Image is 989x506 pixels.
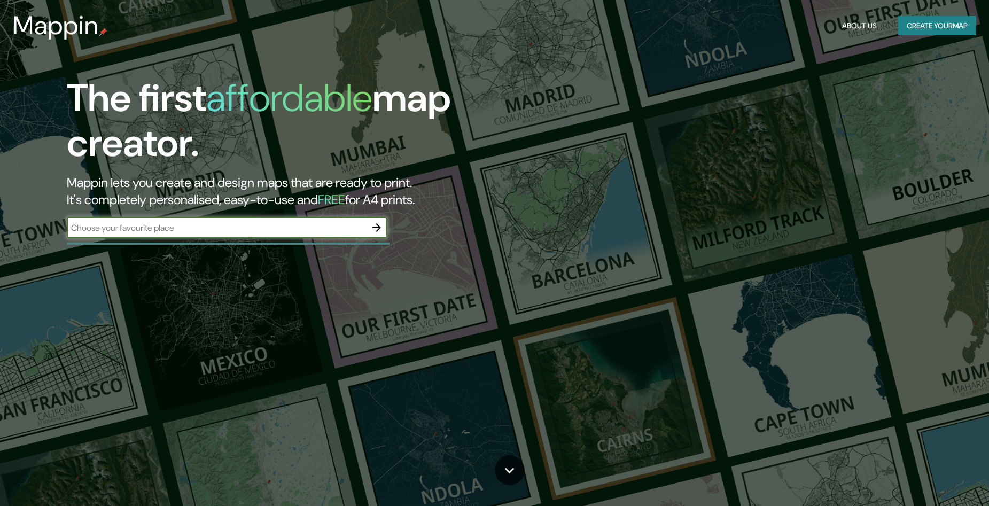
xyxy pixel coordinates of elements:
[67,222,366,234] input: Choose your favourite place
[67,174,562,208] h2: Mappin lets you create and design maps that are ready to print. It's completely personalised, eas...
[838,16,881,36] button: About Us
[898,16,976,36] button: Create yourmap
[13,11,99,41] h3: Mappin
[206,73,372,123] h1: affordable
[67,76,562,174] h1: The first map creator.
[318,191,345,208] h5: FREE
[99,28,107,36] img: mappin-pin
